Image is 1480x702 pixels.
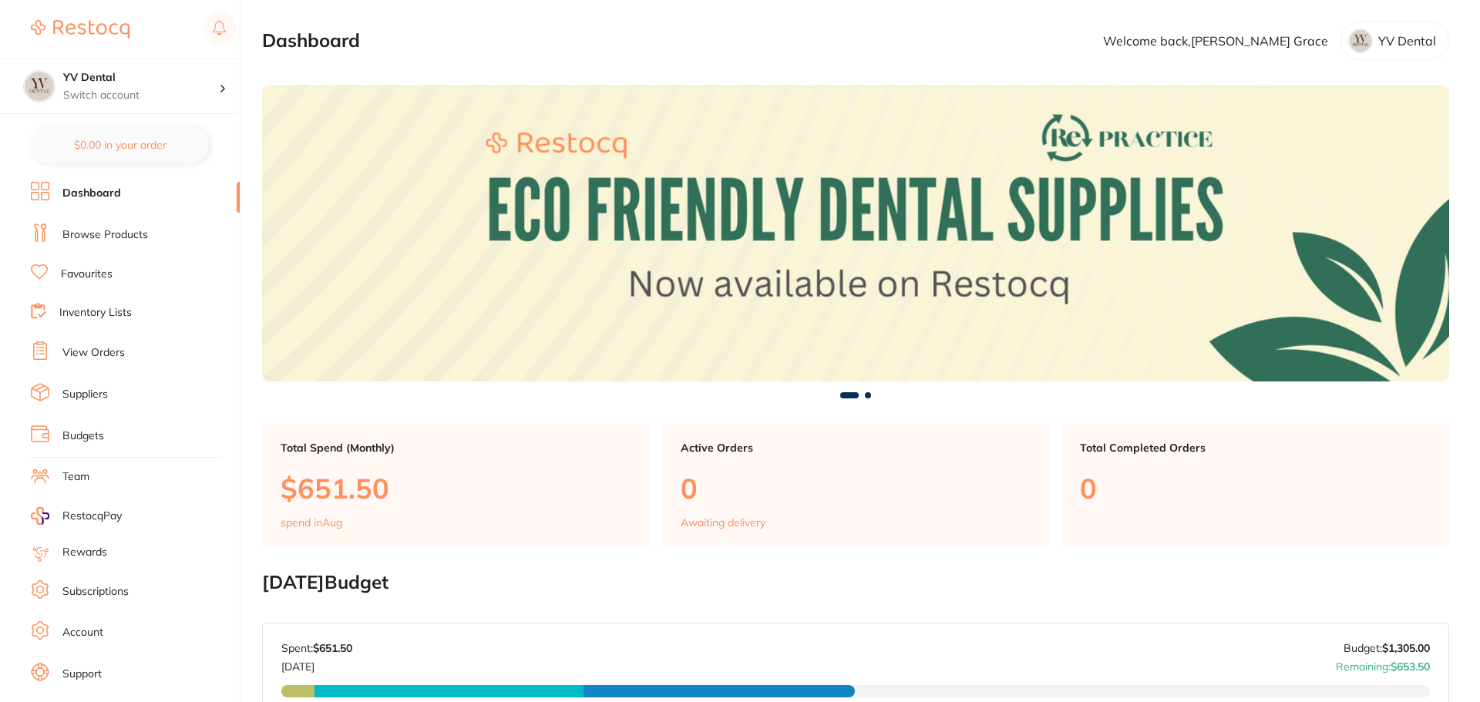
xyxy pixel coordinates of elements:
[281,654,352,673] p: [DATE]
[1344,642,1430,654] p: Budget:
[1080,472,1431,504] p: 0
[63,88,219,103] p: Switch account
[662,423,1050,548] a: Active Orders0Awaiting delivery
[24,71,55,102] img: YV Dental
[281,472,631,504] p: $651.50
[1336,654,1430,673] p: Remaining:
[1378,34,1436,48] p: YV Dental
[1382,641,1430,655] strong: $1,305.00
[281,516,342,529] p: spend in Aug
[62,625,103,640] a: Account
[681,472,1031,504] p: 0
[1103,34,1328,48] p: Welcome back, [PERSON_NAME] Grace
[262,423,650,548] a: Total Spend (Monthly)$651.50spend inAug
[681,442,1031,454] p: Active Orders
[62,387,108,402] a: Suppliers
[63,70,219,86] h4: YV Dental
[31,507,49,525] img: RestocqPay
[62,345,125,361] a: View Orders
[62,545,107,560] a: Rewards
[59,305,132,321] a: Inventory Lists
[1348,29,1373,53] img: YWR1b21wcQ
[1061,423,1449,548] a: Total Completed Orders0
[281,642,352,654] p: Spent:
[1391,660,1430,673] strong: $653.50
[262,30,360,52] h2: Dashboard
[681,516,765,529] p: Awaiting delivery
[31,507,122,525] a: RestocqPay
[62,428,104,444] a: Budgets
[62,469,89,485] a: Team
[31,20,129,39] img: Restocq Logo
[62,227,148,243] a: Browse Products
[313,641,352,655] strong: $651.50
[1080,442,1431,454] p: Total Completed Orders
[262,572,1449,593] h2: [DATE] Budget
[62,509,122,524] span: RestocqPay
[61,267,113,282] a: Favourites
[31,12,129,47] a: Restocq Logo
[281,442,631,454] p: Total Spend (Monthly)
[262,85,1449,381] img: Dashboard
[62,186,121,201] a: Dashboard
[62,584,129,600] a: Subscriptions
[31,126,209,163] button: $0.00 in your order
[62,667,102,682] a: Support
